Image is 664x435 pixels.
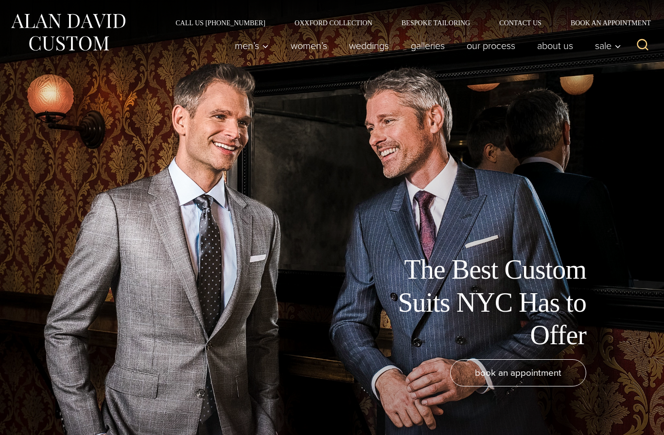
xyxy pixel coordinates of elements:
a: Call Us [PHONE_NUMBER] [161,19,280,26]
h1: The Best Custom Suits NYC Has to Offer [367,253,586,351]
a: Contact Us [485,19,556,26]
span: Sale [595,41,621,50]
img: Alan David Custom [10,11,126,54]
a: Oxxford Collection [280,19,387,26]
span: Men’s [235,41,269,50]
button: View Search Form [631,34,654,57]
a: Book an Appointment [556,19,654,26]
a: About Us [526,36,584,55]
a: book an appointment [450,359,586,386]
span: book an appointment [475,366,561,380]
nav: Primary Navigation [224,36,627,55]
a: Our Process [456,36,526,55]
nav: Secondary Navigation [161,19,654,26]
a: Bespoke Tailoring [387,19,485,26]
a: Galleries [400,36,456,55]
a: weddings [338,36,400,55]
a: Women’s [280,36,338,55]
